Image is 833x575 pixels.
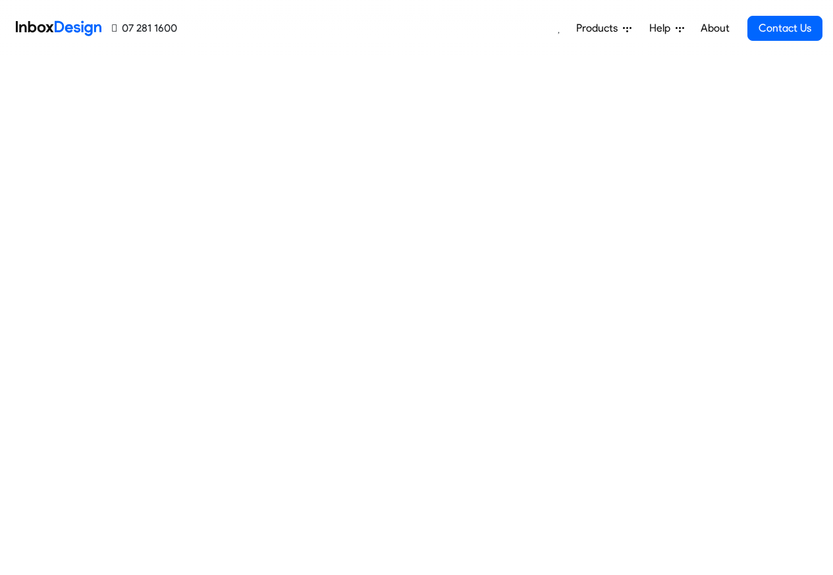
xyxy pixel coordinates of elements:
span: Products [576,20,623,36]
a: Contact Us [747,16,822,41]
span: Help [649,20,676,36]
a: Products [571,15,637,41]
a: Help [644,15,689,41]
a: 07 281 1600 [112,20,177,36]
a: About [697,15,733,41]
